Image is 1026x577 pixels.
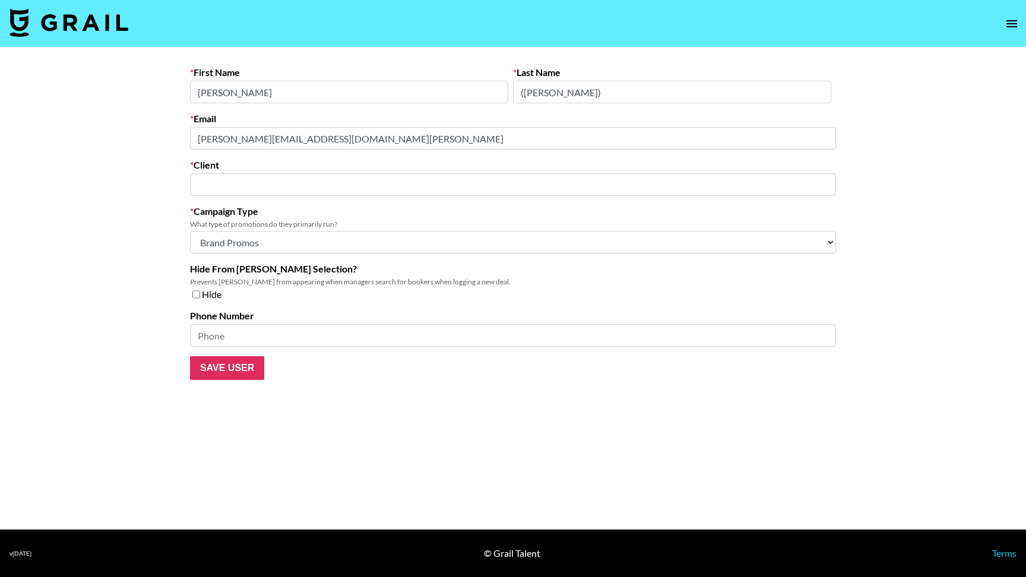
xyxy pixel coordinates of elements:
[190,310,836,322] label: Phone Number
[190,324,836,347] input: Phone
[190,263,836,275] label: Hide From [PERSON_NAME] Selection?
[190,113,836,125] label: Email
[484,547,540,559] div: © Grail Talent
[190,205,836,217] label: Campaign Type
[190,220,836,229] div: What type of promotions do they primarily run?
[9,550,31,557] div: v [DATE]
[190,127,836,150] input: Email
[9,8,128,37] img: Grail Talent
[513,81,831,103] input: Last Name
[190,356,264,380] input: Save User
[190,277,836,286] div: Prevents [PERSON_NAME] from appearing when managers search for bookers when logging a new deal.
[513,66,831,78] label: Last Name
[190,81,508,103] input: First Name
[202,288,221,300] span: Hide
[190,159,836,171] label: Client
[992,547,1016,559] a: Terms
[190,66,508,78] label: First Name
[1000,12,1024,36] button: open drawer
